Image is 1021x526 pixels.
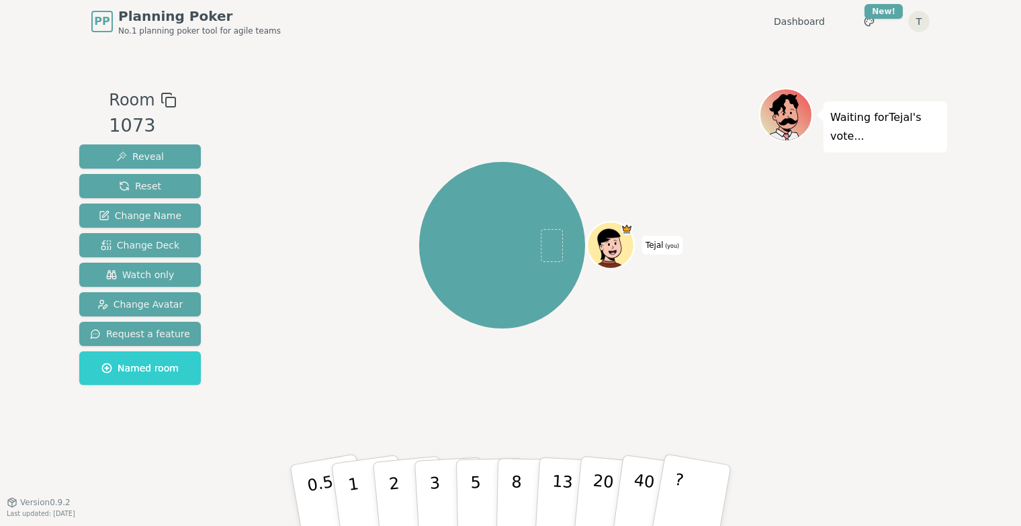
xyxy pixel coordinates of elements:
span: Planning Poker [118,7,281,26]
button: Watch only [79,263,201,287]
button: Change Deck [79,233,201,257]
span: Version 0.9.2 [20,497,71,508]
span: Room [109,88,154,112]
button: Change Name [79,204,201,228]
span: Click to change your name [642,236,682,255]
button: T [908,11,930,32]
span: Last updated: [DATE] [7,510,75,517]
span: Tejal is the host [621,224,633,235]
div: New! [864,4,903,19]
button: Request a feature [79,322,201,346]
button: Change Avatar [79,292,201,316]
a: PPPlanning PokerNo.1 planning poker tool for agile teams [91,7,281,36]
span: (you) [664,243,680,249]
span: Change Name [99,209,181,222]
a: Dashboard [774,15,825,28]
span: Named room [101,361,179,375]
span: Change Deck [101,238,179,252]
span: Reset [119,179,161,193]
p: Waiting for Tejal 's vote... [830,108,940,146]
span: Change Avatar [97,298,183,311]
span: Request a feature [90,327,190,341]
button: New! [857,9,881,34]
div: 1073 [109,112,176,140]
button: Reveal [79,144,201,169]
span: Reveal [116,150,164,163]
button: Click to change your avatar [589,224,633,268]
button: Version0.9.2 [7,497,71,508]
span: Watch only [106,268,175,281]
button: Reset [79,174,201,198]
span: PP [94,13,109,30]
span: No.1 planning poker tool for agile teams [118,26,281,36]
button: Named room [79,351,201,385]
